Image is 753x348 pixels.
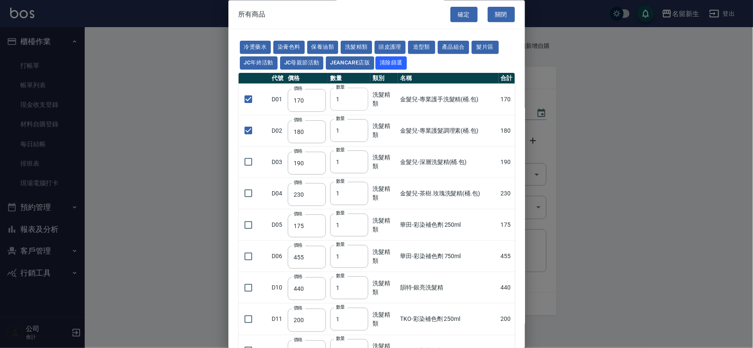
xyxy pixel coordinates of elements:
td: 190 [499,147,515,178]
td: D10 [270,272,286,303]
td: 洗髮精類 [370,178,398,209]
label: 價格 [294,337,303,343]
button: 清除篩選 [375,56,407,70]
button: 染膏色料 [273,41,305,54]
label: 價格 [294,117,303,123]
td: 洗髮精類 [370,303,398,335]
td: 230 [499,178,515,209]
label: 數量 [336,304,345,310]
td: 洗髮精類 [370,147,398,178]
label: 價格 [294,242,303,249]
td: D03 [270,147,286,178]
label: 價格 [294,274,303,280]
button: 頭皮護理 [375,41,406,54]
button: JC母親節活動 [280,56,324,70]
button: 產品組合 [438,41,469,54]
td: D01 [270,84,286,115]
label: 價格 [294,211,303,217]
span: 所有商品 [239,10,266,19]
label: 價格 [294,305,303,312]
td: 華田-彩染補色劑 250ml [398,209,498,241]
button: 造型類 [408,41,435,54]
td: 韻特-銀亮洗髮精 [398,272,498,303]
button: JeanCare店販 [326,56,374,70]
button: JC年終活動 [240,56,278,70]
label: 數量 [336,147,345,153]
td: D04 [270,178,286,209]
label: 價格 [294,148,303,154]
label: 數量 [336,178,345,185]
td: 洗髮精類 [370,209,398,241]
td: 440 [499,272,515,303]
label: 數量 [336,210,345,216]
label: 價格 [294,85,303,92]
td: D06 [270,241,286,272]
button: 保養油類 [307,41,339,54]
td: 華田-彩染補色劑 750ml [398,241,498,272]
td: 金髮兒-茶樹.玫瑰洗髮精(桶.包) [398,178,498,209]
label: 數量 [336,84,345,91]
th: 名稱 [398,73,498,84]
td: D11 [270,303,286,335]
label: 數量 [336,241,345,248]
label: 數量 [336,116,345,122]
th: 價格 [286,73,328,84]
td: 洗髮精類 [370,272,398,303]
label: 數量 [336,336,345,342]
button: 髮片區 [472,41,499,54]
td: 金髮兒-專業護髮調理素(桶.包) [398,115,498,147]
button: 關閉 [488,7,515,22]
td: D05 [270,209,286,241]
label: 數量 [336,273,345,279]
label: 價格 [294,179,303,186]
td: 洗髮精類 [370,241,398,272]
th: 數量 [328,73,370,84]
td: TKO-彩染補色劑 250ml [398,303,498,335]
td: D02 [270,115,286,147]
td: 洗髮精類 [370,84,398,115]
button: 洗髮精類 [341,41,372,54]
td: 180 [499,115,515,147]
button: 確定 [450,7,478,22]
td: 金髮兒-深層洗髮精(桶.包) [398,147,498,178]
td: 455 [499,241,515,272]
td: 洗髮精類 [370,115,398,147]
th: 代號 [270,73,286,84]
th: 類別 [370,73,398,84]
td: 金髮兒-專業護手洗髮精(桶.包) [398,84,498,115]
td: 200 [499,303,515,335]
td: 175 [499,209,515,241]
button: 冷燙藥水 [240,41,271,54]
td: 170 [499,84,515,115]
th: 合計 [499,73,515,84]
